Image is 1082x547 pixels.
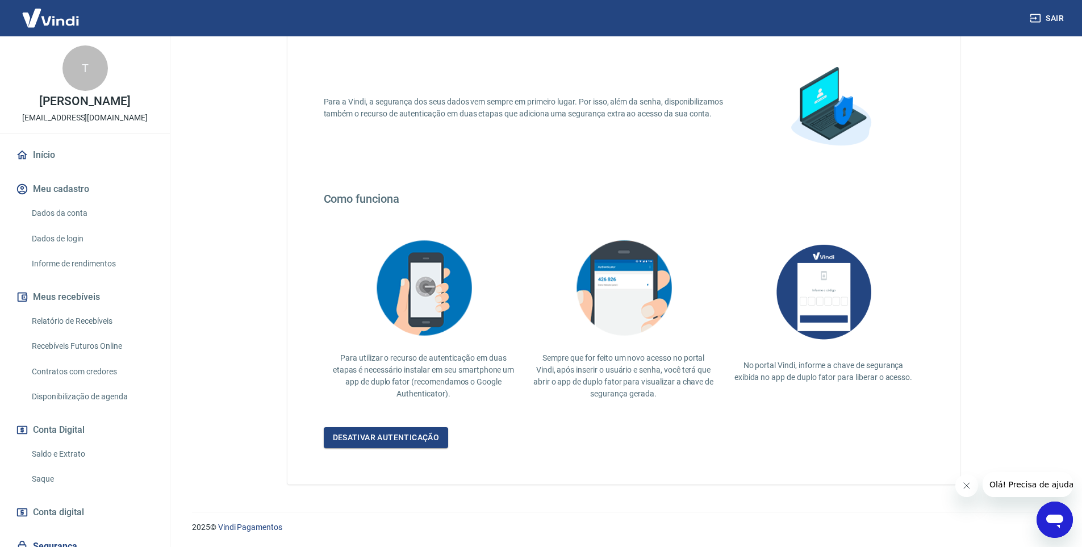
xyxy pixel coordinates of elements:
[1037,502,1073,538] iframe: Botão para abrir a janela de mensagens
[27,442,156,466] a: Saldo e Extrato
[14,143,156,168] a: Início
[774,51,887,165] img: explication-mfa1.88a31355a892c34851cc.png
[14,177,156,202] button: Meu cadastro
[27,252,156,275] a: Informe de rendimentos
[27,385,156,408] a: Disponibilização de agenda
[733,360,914,383] p: No portal Vindi, informe a chave de segurança exibida no app de duplo fator para liberar o acesso.
[33,504,84,520] span: Conta digital
[27,227,156,250] a: Dados de login
[14,285,156,310] button: Meus recebíveis
[14,1,87,35] img: Vindi
[324,192,924,206] h4: Como funciona
[1027,8,1068,29] button: Sair
[39,95,130,107] p: [PERSON_NAME]
[218,523,282,532] a: Vindi Pagamentos
[324,427,449,448] a: Desativar autenticação
[767,233,880,350] img: AUbNX1O5CQAAAABJRU5ErkJggg==
[367,233,481,343] img: explication-mfa2.908d58f25590a47144d3.png
[324,96,737,120] p: Para a Vindi, a segurança dos seus dados vem sempre em primeiro lugar. Por isso, além da senha, d...
[27,360,156,383] a: Contratos com credores
[955,474,978,497] iframe: Fechar mensagem
[14,500,156,525] a: Conta digital
[983,472,1073,497] iframe: Mensagem da empresa
[62,45,108,91] div: T
[192,521,1055,533] p: 2025 ©
[27,335,156,358] a: Recebíveis Futuros Online
[27,202,156,225] a: Dados da conta
[567,233,680,343] img: explication-mfa3.c449ef126faf1c3e3bb9.png
[14,417,156,442] button: Conta Digital
[27,310,156,333] a: Relatório de Recebíveis
[7,8,95,17] span: Olá! Precisa de ajuda?
[533,352,715,400] p: Sempre que for feito um novo acesso no portal Vindi, após inserir o usuário e senha, você terá qu...
[333,352,515,400] p: Para utilizar o recurso de autenticação em duas etapas é necessário instalar em seu smartphone um...
[27,467,156,491] a: Saque
[22,112,148,124] p: [EMAIL_ADDRESS][DOMAIN_NAME]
